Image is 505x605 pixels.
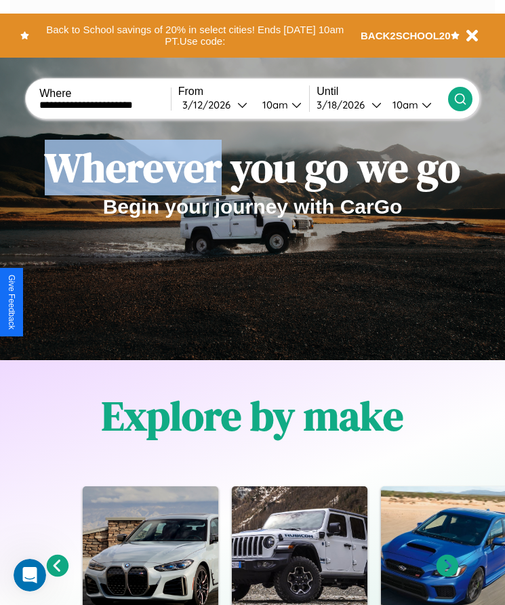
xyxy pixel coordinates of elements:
div: 3 / 18 / 2026 [317,98,371,111]
button: Back to School savings of 20% in select cities! Ends [DATE] 10am PT.Use code: [29,20,361,51]
h1: Explore by make [102,388,403,444]
div: 3 / 12 / 2026 [182,98,237,111]
b: BACK2SCHOOL20 [361,30,451,41]
button: 10am [382,98,448,112]
div: 10am [386,98,422,111]
button: 3/12/2026 [178,98,251,112]
div: 10am [256,98,291,111]
label: Until [317,85,448,98]
iframe: Intercom live chat [14,559,46,591]
div: Give Feedback [7,275,16,330]
label: Where [39,87,171,100]
label: From [178,85,310,98]
button: 10am [251,98,310,112]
